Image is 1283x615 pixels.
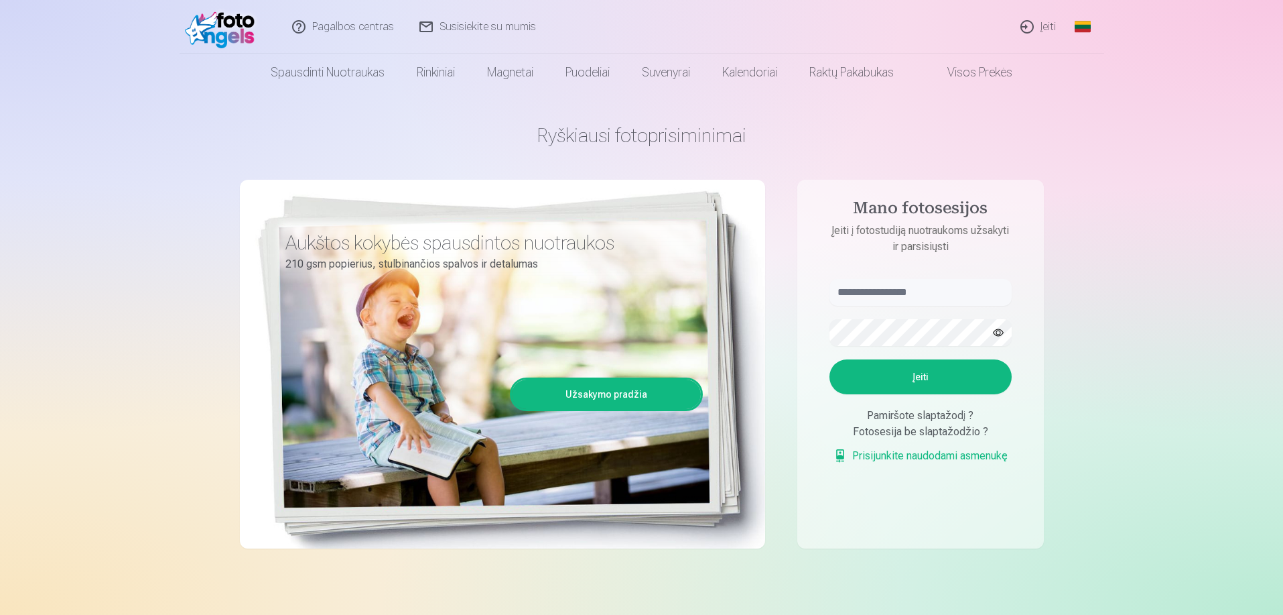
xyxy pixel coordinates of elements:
[240,123,1044,148] h1: Ryškiausi fotoprisiminimai
[829,359,1012,394] button: Įeiti
[626,54,706,91] a: Suvenyrai
[285,255,693,274] p: 210 gsm popierius, stulbinančios spalvos ir detalumas
[401,54,471,91] a: Rinkiniai
[816,199,1025,223] h4: Mano fotosesijos
[829,408,1012,424] div: Pamiršote slaptažodį ?
[185,5,262,48] img: /fa2
[793,54,910,91] a: Raktų pakabukas
[910,54,1028,91] a: Visos prekės
[816,223,1025,255] p: Įeiti į fotostudiją nuotraukoms užsakyti ir parsisiųsti
[512,380,701,409] a: Užsakymo pradžia
[285,231,693,255] h3: Aukštos kokybės spausdintos nuotraukos
[829,424,1012,440] div: Fotosesija be slaptažodžio ?
[471,54,549,91] a: Magnetai
[255,54,401,91] a: Spausdinti nuotraukas
[833,448,1008,464] a: Prisijunkite naudodami asmenukę
[549,54,626,91] a: Puodeliai
[706,54,793,91] a: Kalendoriai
